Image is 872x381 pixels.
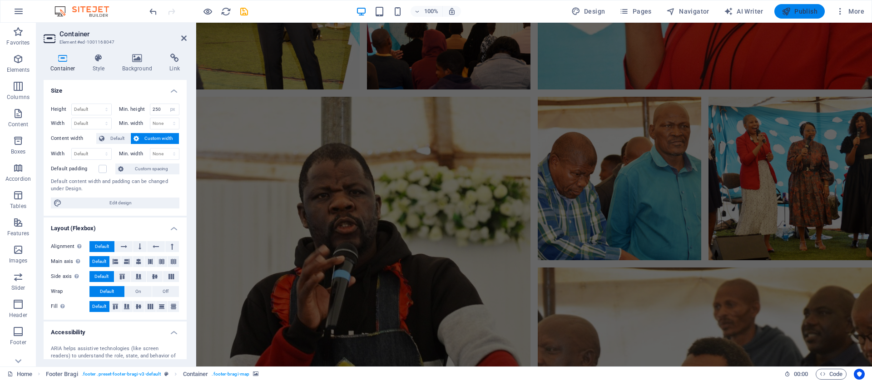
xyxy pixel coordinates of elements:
p: Images [9,257,28,264]
span: Publish [782,7,817,16]
button: Custom width [131,133,179,144]
p: Content [8,121,28,128]
span: Default [94,271,109,282]
button: undo [148,6,159,17]
button: Navigator [663,4,713,19]
label: Alignment [51,241,89,252]
h3: Element #ed-1001168047 [59,38,168,46]
p: Elements [7,66,30,74]
span: . footer .preset-footer-bragi-v3-default [82,369,161,380]
span: 00 00 [794,369,808,380]
h4: Accessibility [44,322,187,338]
button: Default [96,133,130,144]
img: Editor Logo [52,6,120,17]
label: Min. width [119,121,150,126]
i: This element contains a background [253,371,258,376]
i: This element is a customizable preset [164,371,168,376]
nav: breadcrumb [46,369,259,380]
span: More [836,7,864,16]
div: Design (Ctrl+Alt+Y) [568,4,609,19]
button: Off [152,286,179,297]
span: Default [92,301,106,312]
span: Edit design [64,198,177,208]
button: Publish [774,4,825,19]
button: Design [568,4,609,19]
button: Usercentrics [854,369,865,380]
h4: Background [115,54,163,73]
p: Footer [10,339,26,346]
span: Code [820,369,842,380]
span: Default [95,241,109,252]
p: Columns [7,94,30,101]
p: Features [7,230,29,237]
button: Default [89,286,124,297]
span: On [135,286,141,297]
label: Main axis [51,256,89,267]
label: Min. height [119,107,150,112]
span: Off [163,286,168,297]
button: Code [816,369,847,380]
button: 100% [411,6,443,17]
span: Pages [619,7,651,16]
h4: Container [44,54,86,73]
button: Click here to leave preview mode and continue editing [202,6,213,17]
button: Default [89,301,109,312]
label: Height [51,107,71,112]
h6: Session time [784,369,808,380]
p: Favorites [6,39,30,46]
span: Design [571,7,605,16]
span: : [800,371,802,377]
span: Default [100,286,114,297]
button: Default [89,271,114,282]
div: Default content width and padding can be changed under Design. [51,178,179,193]
span: . footer-bragi-map [212,369,249,380]
span: Default [107,133,128,144]
p: Header [9,312,27,319]
i: On resize automatically adjust zoom level to fit chosen device. [448,7,456,15]
button: On [125,286,152,297]
label: Width [51,151,71,156]
p: Accordion [5,175,31,183]
p: Slider [11,284,25,292]
h4: Style [86,54,115,73]
button: More [832,4,868,19]
button: Default [89,241,114,252]
p: Boxes [11,148,26,155]
h4: Size [44,80,187,96]
button: reload [220,6,231,17]
i: Reload page [221,6,231,17]
button: Edit design [51,198,179,208]
button: Custom spacing [115,163,179,174]
button: Default [89,256,109,267]
label: Fill [51,301,89,312]
i: Save (Ctrl+S) [239,6,249,17]
label: Min. width [119,151,150,156]
span: Custom spacing [126,163,177,174]
button: AI Writer [720,4,767,19]
button: Pages [616,4,655,19]
label: Width [51,121,71,126]
span: Navigator [666,7,709,16]
h2: Container [59,30,187,38]
label: Side axis [51,271,89,282]
span: Click to select. Double-click to edit [46,369,78,380]
div: ARIA helps assistive technologies (like screen readers) to understand the role, state, and behavi... [51,345,179,368]
label: Default padding [51,163,99,174]
h4: Link [163,54,187,73]
span: Default [92,256,106,267]
h6: 100% [424,6,439,17]
p: Tables [10,203,26,210]
span: Custom width [142,133,177,144]
span: Click to select. Double-click to edit [183,369,208,380]
label: Wrap [51,286,89,297]
i: Undo: Change placeholder (Ctrl+Z) [148,6,159,17]
label: Content width [51,133,96,144]
h4: Layout (Flexbox) [44,218,187,234]
span: AI Writer [724,7,763,16]
button: save [238,6,249,17]
a: Click to cancel selection. Double-click to open Pages [7,369,32,380]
